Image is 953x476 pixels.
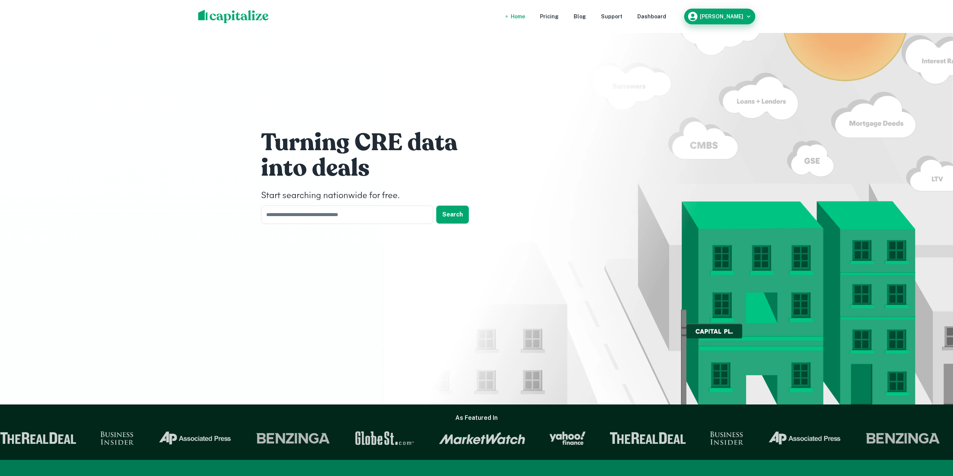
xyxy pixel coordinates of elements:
[455,413,498,422] h6: As Featured In
[607,432,683,444] img: The Real Deal
[261,189,486,203] h4: Start searching nationwide for free.
[261,128,486,158] h1: Turning CRE data
[700,14,743,19] h6: [PERSON_NAME]
[253,431,328,445] img: Benzinga
[863,431,938,445] img: Benzinga
[916,416,953,452] iframe: Chat Widget
[765,431,839,445] img: Associated Press
[574,12,586,21] a: Blog
[436,206,469,224] button: Search
[155,431,229,445] img: Associated Press
[707,431,741,445] img: Business Insider
[547,431,583,445] img: Yahoo Finance
[601,12,622,21] a: Support
[540,12,559,21] a: Pricing
[637,12,666,21] a: Dashboard
[511,12,525,21] a: Home
[436,432,523,445] img: Market Watch
[684,9,755,24] button: [PERSON_NAME]
[98,431,131,445] img: Business Insider
[198,10,269,23] img: capitalize-logo.png
[352,431,412,445] img: GlobeSt
[261,153,486,183] h1: into deals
